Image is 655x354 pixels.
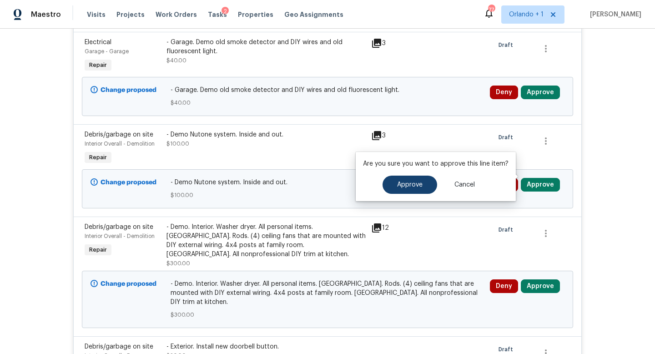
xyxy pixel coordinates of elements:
span: $40.00 [171,98,485,107]
div: 2 [222,7,229,16]
span: Work Orders [156,10,197,19]
span: Draft [499,133,517,142]
span: Repair [86,61,111,70]
div: - Garage. Demo old smoke detector and DIY wires and old fluorescent light. [166,38,366,56]
span: Draft [499,345,517,354]
span: $100.00 [166,141,189,147]
div: - Exterior. Install new doorbell button. [166,342,366,351]
span: Debris/garbage on site [85,344,153,350]
b: Change proposed [101,179,156,186]
span: Cancel [454,182,475,188]
div: 3 [371,130,407,141]
span: Debris/garbage on site [85,224,153,230]
span: - Demo Nutone system. Inside and out. [171,178,485,187]
span: [PERSON_NAME] [586,10,641,19]
span: Properties [238,10,273,19]
div: - Demo. Interior. Washer dryer. All personal items. [GEOGRAPHIC_DATA]. Rods. (4) ceiling fans tha... [166,223,366,259]
button: Deny [490,86,518,99]
b: Change proposed [101,281,156,287]
span: Debris/garbage on site [85,131,153,138]
span: $300.00 [166,261,190,266]
span: Orlando + 1 [509,10,544,19]
span: $40.00 [166,58,186,63]
span: Interior Overall - Demolition [85,141,155,147]
span: Projects [116,10,145,19]
span: - Demo. Interior. Washer dryer. All personal items. [GEOGRAPHIC_DATA]. Rods. (4) ceiling fans tha... [171,279,485,307]
b: Change proposed [101,87,156,93]
button: Cancel [440,176,489,194]
span: $100.00 [171,191,485,200]
div: 3 [371,38,407,49]
button: Deny [490,279,518,293]
span: Draft [499,225,517,234]
span: Electrical [85,39,111,46]
button: Approve [521,178,560,192]
button: Approve [521,86,560,99]
button: Approve [521,279,560,293]
div: 12 [371,223,407,233]
span: Interior Overall - Demolition [85,233,155,239]
span: Visits [87,10,106,19]
span: Garage - Garage [85,49,129,54]
span: Repair [86,245,111,254]
span: $300.00 [171,310,485,319]
span: Maestro [31,10,61,19]
button: Approve [383,176,437,194]
span: Approve [397,182,423,188]
p: Are you sure you want to approve this line item? [363,159,509,168]
span: - Garage. Demo old smoke detector and DIY wires and old fluorescent light. [171,86,485,95]
div: 77 [488,5,494,15]
span: Draft [499,40,517,50]
div: - Demo Nutone system. Inside and out. [166,130,366,139]
span: Tasks [208,11,227,18]
span: Repair [86,153,111,162]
